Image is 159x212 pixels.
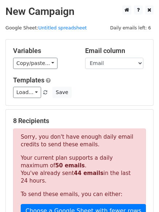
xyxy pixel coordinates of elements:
[38,25,87,30] a: Untitled spreadsheet
[13,76,44,84] a: Templates
[13,58,57,69] a: Copy/paste...
[85,47,146,55] h5: Email column
[52,87,71,98] button: Save
[74,170,103,176] strong: 44 emails
[21,133,138,148] p: Sorry, you don't have enough daily email credits to send these emails.
[55,162,85,169] strong: 50 emails
[5,25,87,30] small: Google Sheet:
[108,25,154,30] a: Daily emails left: 6
[5,5,154,18] h2: New Campaign
[13,117,146,125] h5: 8 Recipients
[13,47,74,55] h5: Variables
[21,154,138,185] p: Your current plan supports a daily maximum of . You've already sent in the last 24 hours.
[123,177,159,212] iframe: Chat Widget
[21,191,138,198] p: To send these emails, you can either:
[108,24,154,32] span: Daily emails left: 6
[13,87,41,98] a: Load...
